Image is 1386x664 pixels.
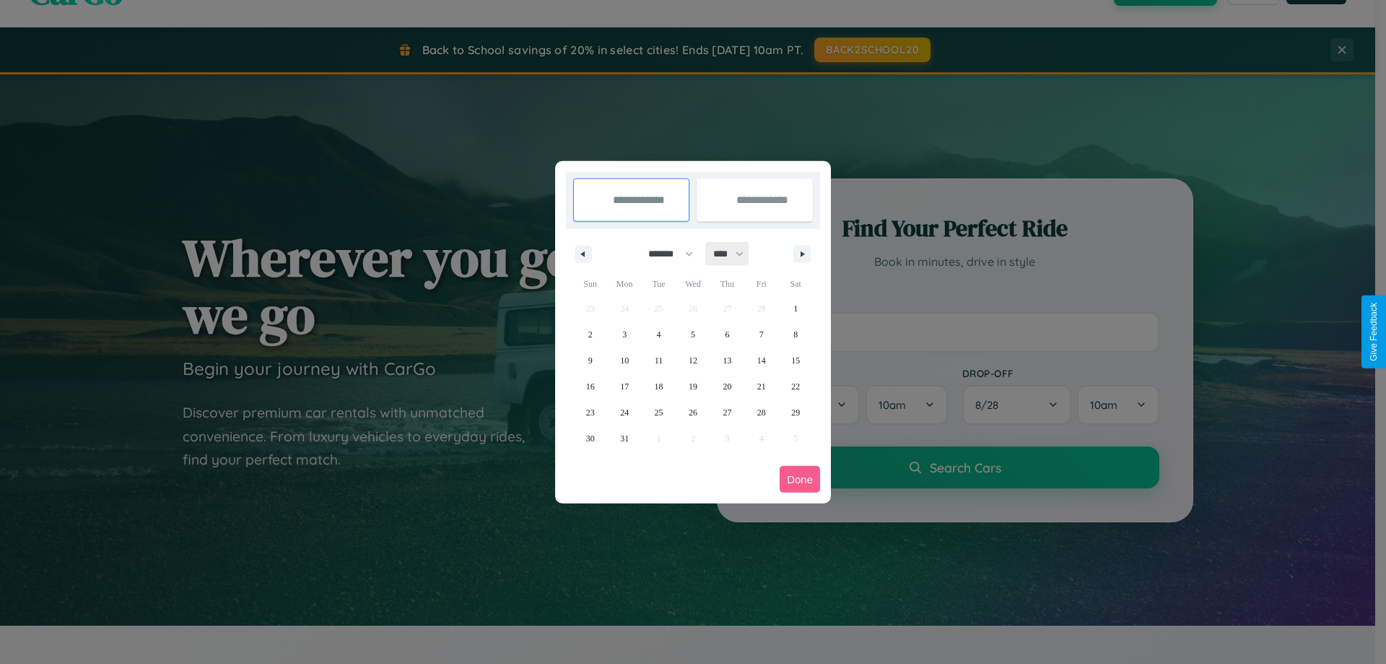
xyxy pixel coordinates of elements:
[607,374,641,400] button: 17
[642,348,676,374] button: 11
[588,322,593,348] span: 2
[689,400,697,426] span: 26
[723,374,731,400] span: 20
[676,348,710,374] button: 12
[642,374,676,400] button: 18
[779,348,813,374] button: 15
[676,322,710,348] button: 5
[791,374,800,400] span: 22
[586,374,595,400] span: 16
[723,400,731,426] span: 27
[744,400,778,426] button: 28
[791,400,800,426] span: 29
[607,400,641,426] button: 24
[725,322,729,348] span: 6
[607,322,641,348] button: 3
[744,374,778,400] button: 21
[642,272,676,296] span: Tue
[607,272,641,296] span: Mon
[779,296,813,322] button: 1
[757,348,766,374] span: 14
[655,400,663,426] span: 25
[793,296,798,322] span: 1
[586,426,595,452] span: 30
[744,272,778,296] span: Fri
[573,400,607,426] button: 23
[689,374,697,400] span: 19
[779,374,813,400] button: 22
[793,322,798,348] span: 8
[689,348,697,374] span: 12
[573,374,607,400] button: 16
[710,374,744,400] button: 20
[710,322,744,348] button: 6
[757,374,766,400] span: 21
[676,400,710,426] button: 26
[655,374,663,400] span: 18
[622,322,627,348] span: 3
[642,322,676,348] button: 4
[573,272,607,296] span: Sun
[1369,303,1379,361] div: Give Feedback
[691,322,695,348] span: 5
[757,400,766,426] span: 28
[676,374,710,400] button: 19
[779,272,813,296] span: Sat
[588,348,593,374] span: 9
[779,322,813,348] button: 8
[655,348,663,374] span: 11
[779,400,813,426] button: 29
[710,272,744,296] span: Thu
[620,374,629,400] span: 17
[607,348,641,374] button: 10
[573,322,607,348] button: 2
[723,348,731,374] span: 13
[620,348,629,374] span: 10
[744,322,778,348] button: 7
[780,466,820,493] button: Done
[710,348,744,374] button: 13
[791,348,800,374] span: 15
[642,400,676,426] button: 25
[710,400,744,426] button: 27
[620,426,629,452] span: 31
[759,322,764,348] span: 7
[573,348,607,374] button: 9
[586,400,595,426] span: 23
[607,426,641,452] button: 31
[620,400,629,426] span: 24
[573,426,607,452] button: 30
[744,348,778,374] button: 14
[657,322,661,348] span: 4
[676,272,710,296] span: Wed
